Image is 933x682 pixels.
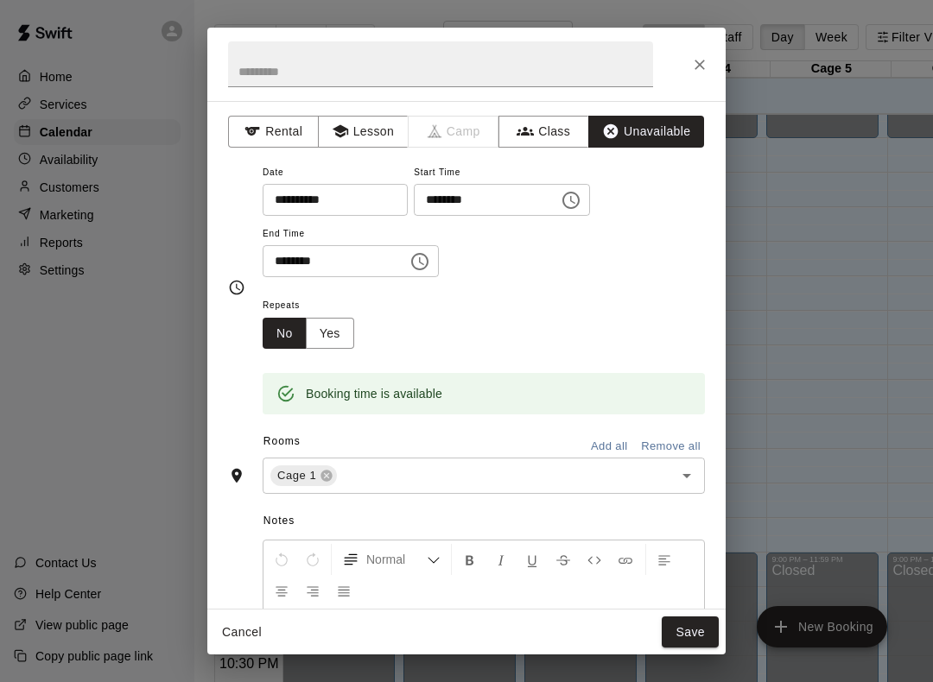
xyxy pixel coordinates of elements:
span: Start Time [414,161,590,185]
button: Format Underline [517,544,547,575]
button: Save [662,616,719,648]
svg: Timing [228,279,245,296]
button: Justify Align [329,575,359,606]
button: Format Bold [455,544,485,575]
svg: Rooms [228,467,245,484]
button: Choose time, selected time is 3:00 PM [554,183,588,218]
div: Booking time is available [306,378,442,409]
button: Close [684,49,715,80]
button: Remove all [637,433,705,460]
span: Repeats [263,294,368,318]
span: Cage 1 [270,467,323,484]
div: Cage 1 [270,465,337,486]
button: Format Italics [486,544,516,575]
button: No [263,318,307,350]
button: Formatting Options [335,544,447,575]
span: Normal [366,551,427,568]
div: outlined button group [263,318,354,350]
button: Open [675,464,699,488]
input: Choose date, selected date is Sep 18, 2025 [263,184,396,216]
button: Choose time, selected time is 9:15 PM [403,244,437,279]
span: End Time [263,223,439,246]
span: Date [263,161,408,185]
span: Rooms [263,435,301,447]
button: Redo [298,544,327,575]
span: Camps can only be created in the Services page [409,116,499,148]
button: Unavailable [588,116,704,148]
button: Class [498,116,589,148]
button: Insert Code [580,544,609,575]
button: Add all [581,433,637,460]
button: Left Align [650,544,679,575]
button: Cancel [214,616,270,648]
button: Undo [267,544,296,575]
button: Center Align [267,575,296,606]
button: Rental [228,116,319,148]
button: Yes [306,318,354,350]
button: Insert Link [611,544,640,575]
button: Format Strikethrough [549,544,578,575]
button: Lesson [318,116,409,148]
span: Notes [263,508,705,535]
button: Right Align [298,575,327,606]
